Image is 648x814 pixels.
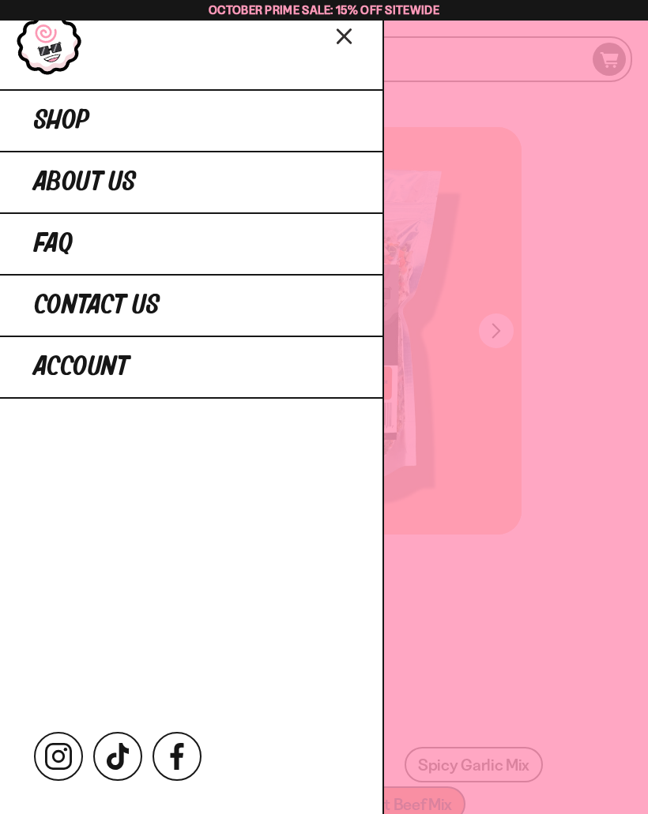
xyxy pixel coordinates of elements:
[209,2,439,17] span: October Prime Sale: 15% off Sitewide
[331,21,359,49] button: Close menu
[34,353,129,381] span: Account
[34,168,136,197] span: About Us
[34,107,89,135] span: Shop
[34,230,73,258] span: FAQ
[34,291,160,320] span: Contact Us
